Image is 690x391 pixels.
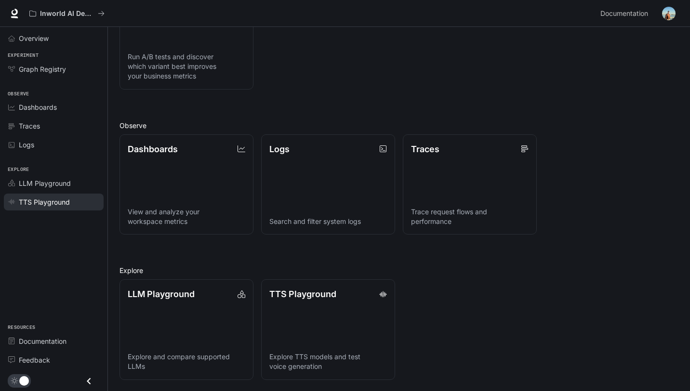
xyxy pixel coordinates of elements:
button: User avatar [659,4,678,23]
h2: Explore [119,265,678,275]
p: Dashboards [128,143,178,156]
a: LogsSearch and filter system logs [261,134,395,235]
span: Documentation [600,8,648,20]
span: Graph Registry [19,64,66,74]
a: Graph Registry [4,61,104,78]
a: LLM Playground [4,175,104,192]
a: Documentation [4,333,104,350]
p: Explore TTS models and test voice generation [269,352,387,371]
p: Logs [269,143,290,156]
p: Trace request flows and performance [411,207,529,226]
button: Close drawer [78,371,100,391]
p: LLM Playground [128,287,195,300]
p: Inworld AI Demos [40,10,94,18]
span: Overview [19,33,49,43]
a: TracesTrace request flows and performance [403,134,537,235]
a: LLM PlaygroundExplore and compare supported LLMs [119,279,253,380]
a: Dashboards [4,99,104,116]
a: Logs [4,136,104,153]
span: Documentation [19,336,66,346]
p: TTS Playground [269,287,336,300]
span: TTS Playground [19,197,70,207]
a: Feedback [4,352,104,368]
span: Dark mode toggle [19,375,29,386]
a: TTS Playground [4,194,104,210]
a: DashboardsView and analyze your workspace metrics [119,134,253,235]
span: Traces [19,121,40,131]
span: Dashboards [19,102,57,112]
span: LLM Playground [19,178,71,188]
img: User avatar [662,7,676,20]
a: Documentation [597,4,655,23]
a: Overview [4,30,104,47]
p: Run A/B tests and discover which variant best improves your business metrics [128,52,245,81]
span: Feedback [19,355,50,365]
p: View and analyze your workspace metrics [128,207,245,226]
p: Explore and compare supported LLMs [128,352,245,371]
a: TTS PlaygroundExplore TTS models and test voice generation [261,279,395,380]
a: Traces [4,117,104,134]
p: Traces [411,143,439,156]
button: All workspaces [25,4,109,23]
h2: Observe [119,120,678,130]
p: Search and filter system logs [269,217,387,226]
span: Logs [19,140,34,150]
